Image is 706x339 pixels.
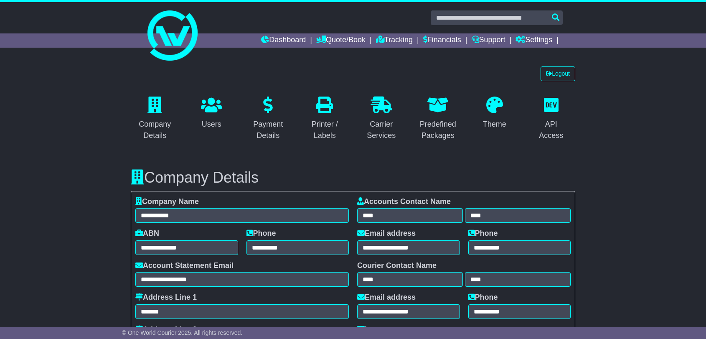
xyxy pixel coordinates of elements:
[414,94,462,144] a: Predefined Packages
[246,229,276,238] label: Phone
[135,293,197,302] label: Address Line 1
[357,325,383,334] label: Logo
[122,329,243,336] span: © One World Courier 2025. All rights reserved.
[423,33,461,48] a: Financials
[516,33,552,48] a: Settings
[419,119,457,141] div: Predefined Packages
[472,33,505,48] a: Support
[527,94,576,144] a: API Access
[376,33,413,48] a: Tracking
[136,119,174,141] div: Company Details
[541,66,575,81] a: Logout
[135,261,234,270] label: Account Statement Email
[131,169,575,186] h3: Company Details
[201,119,222,130] div: Users
[196,94,227,133] a: Users
[261,33,306,48] a: Dashboard
[357,229,416,238] label: Email address
[357,293,416,302] label: Email address
[306,119,344,141] div: Printer / Labels
[244,94,292,144] a: Payment Details
[357,197,451,206] label: Accounts Contact Name
[135,229,159,238] label: ABN
[363,119,400,141] div: Carrier Services
[316,33,366,48] a: Quote/Book
[483,119,506,130] div: Theme
[477,94,512,133] a: Theme
[357,261,437,270] label: Courier Contact Name
[468,293,498,302] label: Phone
[301,94,349,144] a: Printer / Labels
[135,197,199,206] label: Company Name
[131,94,179,144] a: Company Details
[533,119,570,141] div: API Access
[468,229,498,238] label: Phone
[357,94,406,144] a: Carrier Services
[249,119,287,141] div: Payment Details
[135,325,197,334] label: Address Line 2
